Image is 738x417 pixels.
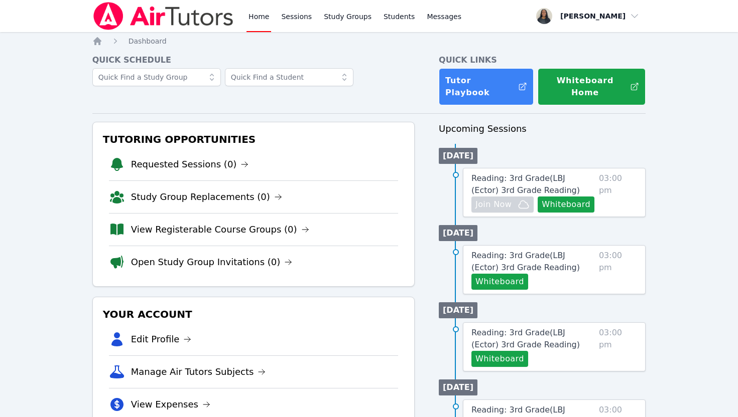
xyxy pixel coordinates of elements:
button: Join Now [471,196,534,213]
span: Reading: 3rd Grade ( LBJ (Ector) 3rd Grade Reading ) [471,251,580,272]
nav: Breadcrumb [92,36,646,46]
input: Quick Find a Student [225,68,353,86]
span: 03:00 pm [599,250,637,290]
a: View Expenses [131,397,210,411]
li: [DATE] [439,148,477,164]
img: Air Tutors [92,2,234,30]
button: Whiteboard [471,351,528,367]
button: Whiteboard Home [538,68,646,105]
a: Edit Profile [131,332,192,346]
li: [DATE] [439,302,477,318]
a: Dashboard [129,36,167,46]
a: Requested Sessions (0) [131,157,249,171]
a: Open Study Group Invitations (0) [131,255,293,269]
span: Join Now [475,198,512,211]
h3: Tutoring Opportunities [101,130,406,148]
span: Reading: 3rd Grade ( LBJ (Ector) 3rd Grade Reading ) [471,328,580,349]
span: Reading: 3rd Grade ( LBJ (Ector) 3rd Grade Reading ) [471,173,580,195]
span: Messages [427,12,461,22]
input: Quick Find a Study Group [92,68,221,86]
h3: Your Account [101,305,406,323]
a: Tutor Playbook [439,68,534,105]
h4: Quick Links [439,54,646,66]
h3: Upcoming Sessions [439,122,646,136]
a: Reading: 3rd Grade(LBJ (Ector) 3rd Grade Reading) [471,250,595,274]
a: Manage Air Tutors Subjects [131,365,266,379]
h4: Quick Schedule [92,54,415,66]
li: [DATE] [439,225,477,241]
li: [DATE] [439,379,477,395]
a: Study Group Replacements (0) [131,190,282,204]
button: Whiteboard [471,274,528,290]
button: Whiteboard [538,196,594,213]
a: Reading: 3rd Grade(LBJ (Ector) 3rd Grade Reading) [471,172,595,196]
span: 03:00 pm [599,327,637,367]
span: 03:00 pm [599,172,637,213]
span: Dashboard [129,37,167,45]
a: View Registerable Course Groups (0) [131,223,309,237]
a: Reading: 3rd Grade(LBJ (Ector) 3rd Grade Reading) [471,327,595,351]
